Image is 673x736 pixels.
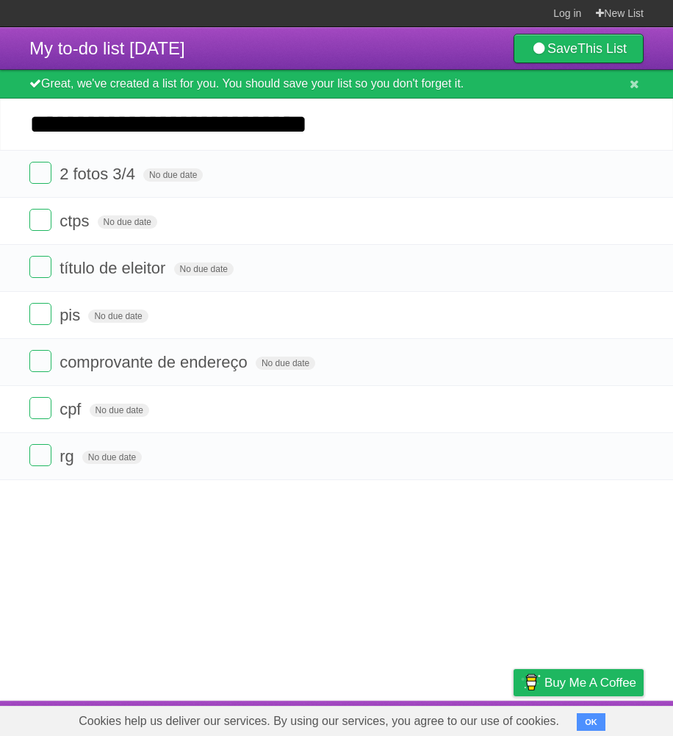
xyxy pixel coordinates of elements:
a: Buy me a coffee [514,669,644,696]
a: SaveThis List [514,34,644,63]
label: Done [29,162,51,184]
a: Terms [445,704,477,732]
span: No due date [98,215,157,229]
span: cpf [60,400,84,418]
span: No due date [256,357,315,370]
span: 2 fotos 3/4 [60,165,139,183]
span: No due date [174,262,234,276]
span: Cookies help us deliver our services. By using our services, you agree to our use of cookies. [64,707,574,736]
b: This List [577,41,627,56]
label: Done [29,397,51,419]
label: Done [29,209,51,231]
span: comprovante de endereço [60,353,251,371]
label: Done [29,256,51,278]
span: título de eleitor [60,259,169,277]
label: Done [29,350,51,372]
img: Buy me a coffee [521,670,541,695]
span: pis [60,306,84,324]
span: No due date [90,404,149,417]
label: Done [29,444,51,466]
span: No due date [143,168,203,182]
span: ctps [60,212,93,230]
span: No due date [82,451,142,464]
label: Done [29,303,51,325]
a: Suggest a feature [551,704,644,732]
a: About [318,704,349,732]
span: My to-do list [DATE] [29,38,185,58]
button: OK [577,713,605,731]
a: Privacy [494,704,533,732]
span: rg [60,447,78,465]
span: Buy me a coffee [544,670,636,696]
span: No due date [88,310,148,323]
a: Developers [367,704,426,732]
